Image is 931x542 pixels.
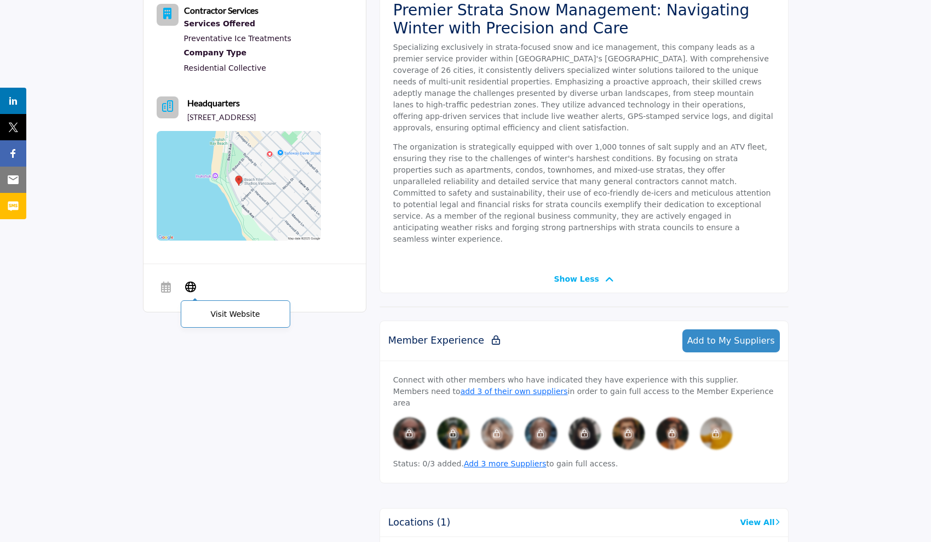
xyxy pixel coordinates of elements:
[481,417,514,450] div: Please rate 5 vendors to connect with members.
[437,417,470,450] img: image
[393,417,426,450] img: image
[656,417,689,450] div: Please rate 5 vendors to connect with members.
[184,64,266,72] a: Residential Collective
[393,374,775,409] p: Connect with other members who have indicated they have experience with this supplier. Members ne...
[481,417,514,450] img: image
[187,112,256,123] p: [STREET_ADDRESS]
[393,42,775,134] p: Specializing exclusively in strata-focused snow and ice management, this company leads as a premi...
[184,17,291,31] a: Services Offered
[393,458,775,470] p: Status: 0/3 added. to gain full access.
[393,417,426,450] div: Please rate 5 vendors to connect with members.
[184,46,291,60] a: Company Type
[184,5,258,15] b: Contractor Services
[700,417,733,450] img: image
[682,329,780,352] button: Add to My Suppliers
[464,459,547,468] a: Add 3 more Suppliers
[740,517,779,528] a: View All
[612,417,645,450] div: Please rate 5 vendors to connect with members.
[525,417,558,450] img: image
[612,417,645,450] img: image
[184,7,258,15] a: Contractor Services
[656,417,689,450] img: image
[393,141,775,245] p: The organization is strategically equipped with over 1,000 tonnes of salt supply and an ATV fleet...
[184,46,291,60] div: A Company Type refers to the legal structure of a business, such as sole proprietorship, partners...
[687,335,775,346] span: Add to My Suppliers
[184,34,291,43] a: Preventative Ice Treatments
[525,417,558,450] div: Please rate 5 vendors to connect with members.
[700,417,733,450] div: Please rate 5 vendors to connect with members.
[388,335,500,346] h2: Member Experience
[461,387,568,396] a: add 3 of their own suppliers
[393,1,775,38] h2: Premier Strata Snow Management: Navigating Winter with Precision and Care
[437,417,470,450] div: Please rate 5 vendors to connect with members.
[157,96,179,118] button: Headquarter icon
[187,96,240,110] b: Headquarters
[184,17,291,31] div: Services Offered refers to the specific products, assistance, or expertise a business provides to...
[568,417,601,450] img: image
[157,4,179,26] button: Category Icon
[568,417,601,450] div: Please rate 5 vendors to connect with members.
[157,131,321,241] img: Location Map
[388,517,451,528] h2: Locations (1)
[554,273,599,285] span: Show Less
